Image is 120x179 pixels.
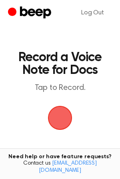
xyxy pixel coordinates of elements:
span: Contact us [5,160,115,174]
h1: Record a Voice Note for Docs [14,51,106,77]
p: Tap to Record. [14,83,106,93]
a: [EMAIL_ADDRESS][DOMAIN_NAME] [39,161,97,173]
a: Log Out [73,3,112,22]
img: Beep Logo [48,106,72,130]
a: Beep [8,5,53,21]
